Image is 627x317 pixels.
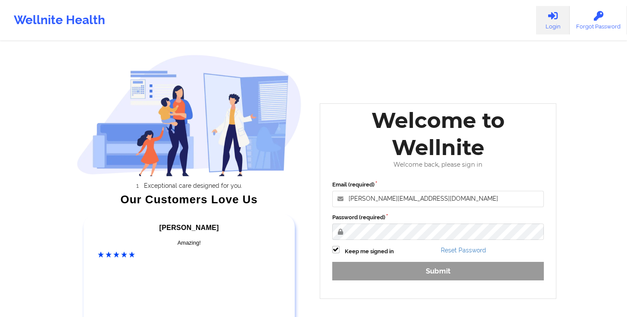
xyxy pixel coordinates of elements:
[332,213,544,222] label: Password (required)
[326,161,550,168] div: Welcome back, please sign in
[441,247,486,254] a: Reset Password
[98,239,281,247] div: Amazing!
[570,6,627,34] a: Forgot Password
[84,182,302,189] li: Exceptional care designed for you.
[345,247,394,256] label: Keep me signed in
[536,6,570,34] a: Login
[332,191,544,207] input: Email address
[332,180,544,189] label: Email (required)
[77,195,302,204] div: Our Customers Love Us
[159,224,219,231] span: [PERSON_NAME]
[326,107,550,161] div: Welcome to Wellnite
[77,54,302,176] img: wellnite-auth-hero_200.c722682e.png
